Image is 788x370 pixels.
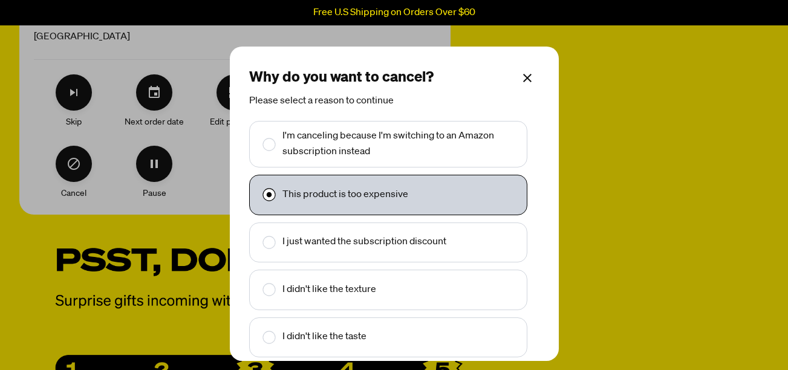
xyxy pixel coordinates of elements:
[249,70,434,85] text: Why do you want to cancel?
[249,94,539,109] p: Please select a reason to continue
[282,129,519,160] text: I'm canceling because I'm switching to an Amazon subscription instead
[282,329,366,345] text: I didn't like the taste
[282,187,408,203] text: This product is too expensive
[313,7,475,18] p: Free U.S Shipping on Orders Over $60
[282,235,446,250] text: I just wanted the subscription discount
[282,282,376,298] text: I didn't like the texture
[34,74,436,200] div: Make changes for subscription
